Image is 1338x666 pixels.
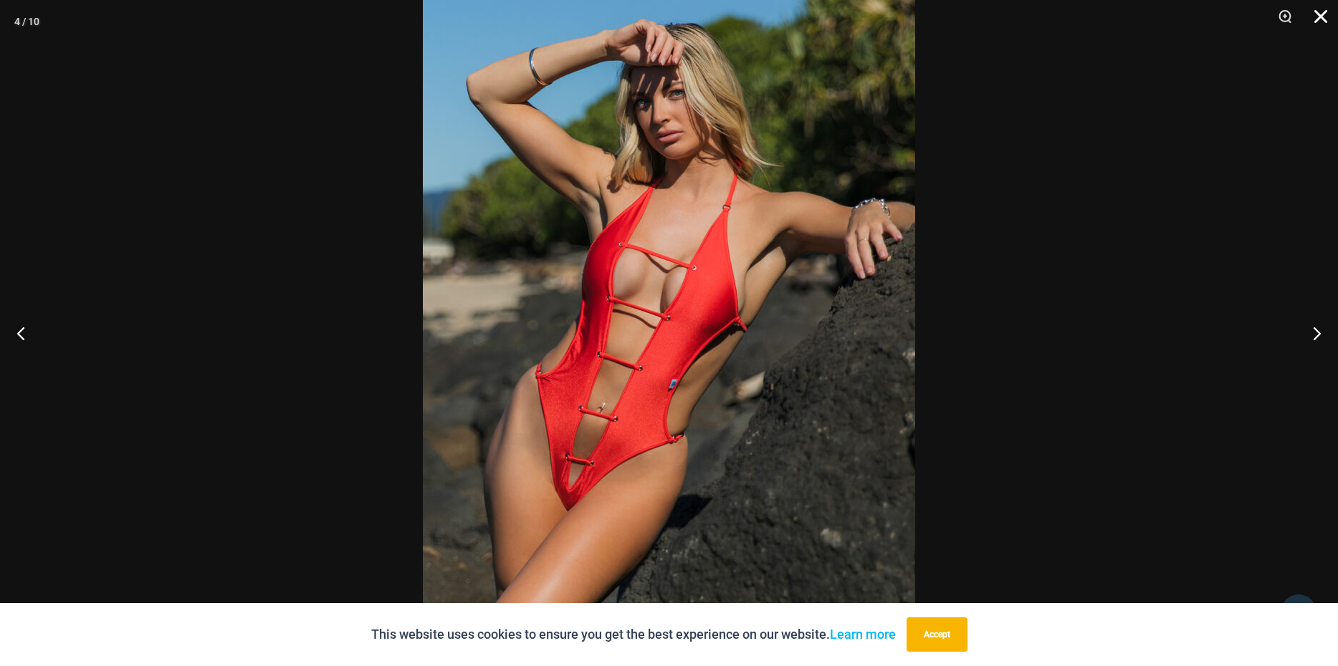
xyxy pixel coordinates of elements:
button: Accept [907,617,967,652]
a: Learn more [830,627,896,642]
div: 4 / 10 [14,11,39,32]
button: Next [1284,297,1338,369]
p: This website uses cookies to ensure you get the best experience on our website. [371,624,896,645]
